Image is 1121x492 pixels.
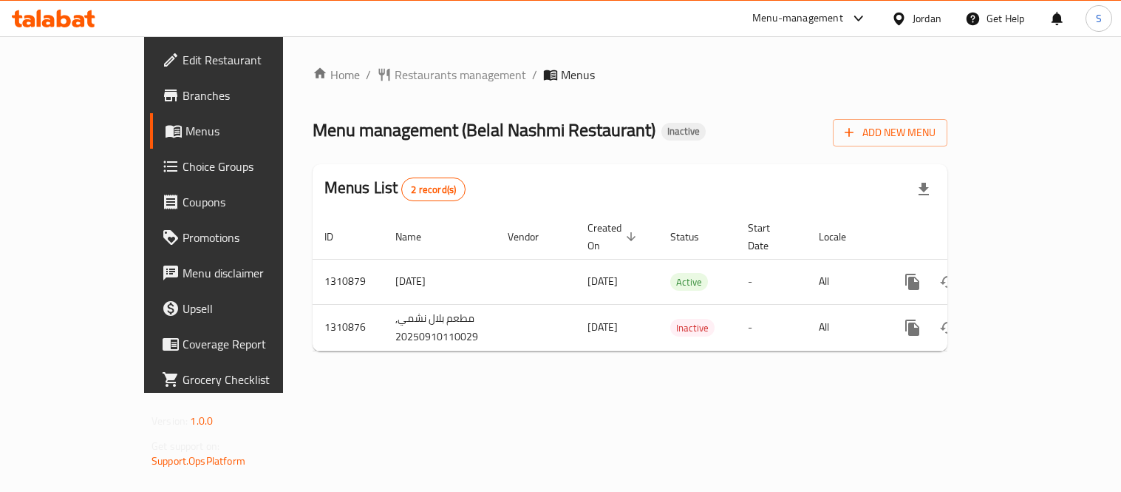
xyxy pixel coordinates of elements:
span: Vendor [508,228,558,246]
span: Menu disclaimer [183,264,319,282]
a: Coverage Report [150,326,331,362]
a: Restaurants management [377,66,526,84]
span: Created On [587,219,641,255]
span: Add New Menu [845,124,936,142]
div: Jordan [913,10,941,27]
span: Menus [561,66,595,84]
a: Edit Restaurant [150,42,331,78]
a: Coupons [150,184,331,220]
span: Get support on: [151,437,219,456]
span: [DATE] [587,272,618,291]
td: - [736,259,807,304]
span: Coupons [183,193,319,211]
td: 1310879 [313,259,384,304]
td: - [736,304,807,351]
span: Branches [183,87,319,104]
span: Promotions [183,229,319,246]
span: S [1096,10,1102,27]
td: [DATE] [384,259,496,304]
button: Add New Menu [833,119,947,146]
td: مطعم بلال نشمي, 20250910110029 [384,304,496,351]
button: Change Status [930,310,966,346]
a: Home [313,66,360,84]
a: Upsell [150,291,331,326]
span: Status [670,228,718,246]
button: more [895,264,930,300]
a: Choice Groups [150,149,331,184]
a: Branches [150,78,331,113]
span: Edit Restaurant [183,51,319,69]
span: Menu management ( Belal Nashmi Restaurant ) [313,113,655,146]
span: Upsell [183,300,319,317]
td: All [807,304,883,351]
button: Change Status [930,264,966,300]
span: Active [670,274,708,291]
div: Export file [906,172,941,207]
a: Grocery Checklist [150,362,331,397]
span: 2 record(s) [402,183,465,197]
th: Actions [883,215,1049,260]
td: All [807,259,883,304]
span: Grocery Checklist [183,371,319,388]
div: Total records count [401,178,466,201]
span: Locale [819,228,865,246]
span: Menus [185,122,319,140]
span: Coverage Report [183,335,319,353]
a: Menu disclaimer [150,255,331,291]
table: enhanced table [313,215,1049,351]
button: more [895,310,930,346]
span: Inactive [661,125,706,138]
div: Inactive [661,123,706,141]
span: Inactive [670,320,715,337]
a: Menus [150,113,331,149]
a: Promotions [150,220,331,255]
li: / [532,66,537,84]
span: ID [324,228,352,246]
div: Active [670,273,708,291]
span: Version: [151,411,188,431]
td: 1310876 [313,304,384,351]
a: Support.OpsPlatform [151,451,245,471]
span: 1.0.0 [190,411,213,431]
h2: Menus List [324,177,466,201]
span: Name [395,228,440,246]
div: Menu-management [752,10,843,27]
nav: breadcrumb [313,66,947,84]
span: [DATE] [587,317,618,337]
span: Choice Groups [183,158,319,175]
span: Start Date [748,219,789,255]
span: Restaurants management [395,66,526,84]
li: / [366,66,371,84]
